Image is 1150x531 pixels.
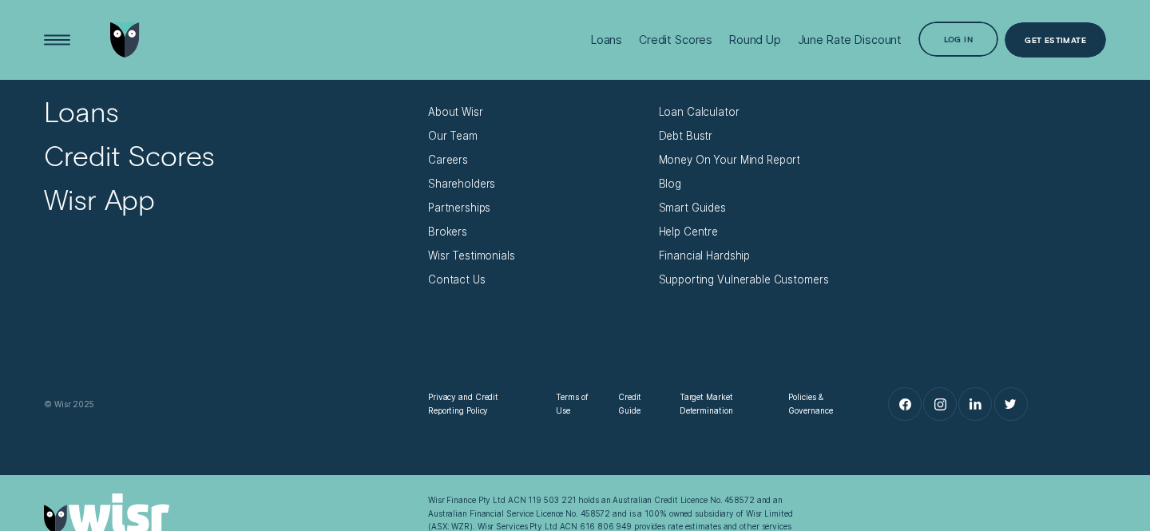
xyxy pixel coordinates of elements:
a: Credit Guide [618,390,656,417]
a: Wisr Testimonials [428,249,515,263]
a: Brokers [428,225,467,239]
div: Loans [591,33,622,46]
a: Financial Hardship [659,249,751,263]
a: Loans [44,94,119,129]
a: Careers [428,153,468,167]
a: LinkedIn [959,388,991,420]
a: Smart Guides [659,201,726,215]
div: Credit Scores [639,33,712,46]
a: Credit Scores [44,138,215,172]
a: Money On Your Mind Report [659,153,801,167]
div: June Rate Discount [798,33,902,46]
a: Debt Bustr [659,129,713,143]
a: Supporting Vulnerable Customers [659,273,829,287]
button: Open Menu [39,22,75,58]
a: Twitter [995,388,1027,420]
a: Terms of Use [556,390,594,417]
div: Round Up [729,33,781,46]
a: Loan Calculator [659,105,740,119]
a: Contact Us [428,273,486,287]
a: Instagram [924,388,956,420]
a: Facebook [889,388,921,420]
button: Log in [918,22,998,57]
a: Our Team [428,129,478,143]
a: Policies & Governance [788,390,851,417]
a: About Wisr [428,105,483,119]
a: Target Market Determination [680,390,765,417]
a: Shareholders [428,177,495,191]
img: Wisr [110,22,140,58]
div: © Wisr 2025 [38,398,422,411]
a: Privacy and Credit Reporting Policy [428,390,532,417]
a: Blog [659,177,681,191]
a: Help Centre [659,225,719,239]
a: Partnerships [428,201,490,215]
a: Wisr App [44,182,155,216]
a: Get Estimate [1005,22,1106,58]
